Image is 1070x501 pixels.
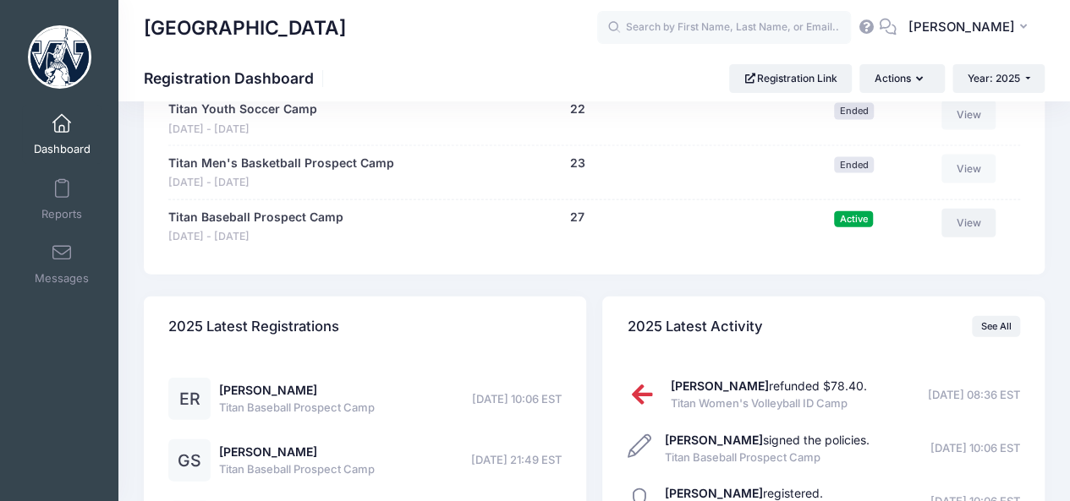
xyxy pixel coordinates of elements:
span: Active [834,211,873,227]
a: Titan Baseball Prospect Camp [168,209,343,226]
a: Titan Men's Basketball Prospect Camp [168,155,394,172]
a: [PERSON_NAME]refunded $78.40. [671,378,867,393]
a: [PERSON_NAME]signed the policies. [665,433,870,447]
a: Messages [22,234,102,293]
div: ER [168,378,211,420]
span: [DATE] 10:06 EST [472,391,562,408]
span: Year: 2025 [968,72,1020,84]
button: [PERSON_NAME] [897,8,1045,47]
strong: [PERSON_NAME] [665,486,763,500]
a: View [941,209,996,237]
a: Titan Youth Soccer Camp [168,101,317,118]
a: Registration Link [729,64,852,93]
span: Messages [35,272,89,286]
h4: 2025 Latest Activity [628,302,763,351]
span: [PERSON_NAME] [908,18,1014,36]
a: Dashboard [22,105,102,164]
strong: [PERSON_NAME] [671,378,769,393]
span: Titan Baseball Prospect Camp [219,400,375,417]
span: [DATE] - [DATE] [168,229,343,245]
h4: 2025 Latest Registrations [168,302,339,351]
button: 23 [569,155,584,172]
h1: [GEOGRAPHIC_DATA] [144,8,346,47]
a: Reports [22,170,102,229]
span: Dashboard [34,143,91,157]
div: GS [168,439,211,482]
span: Ended [834,103,874,119]
a: [PERSON_NAME] [219,383,317,397]
img: Westminster College [28,25,91,89]
a: GS [168,455,211,469]
span: [DATE] 21:49 EST [471,452,562,469]
button: 22 [569,101,584,118]
button: 27 [570,209,584,226]
span: [DATE] 10:06 EST [930,440,1020,457]
a: See All [972,316,1020,336]
a: [PERSON_NAME]registered. [665,486,823,500]
a: [PERSON_NAME] [219,444,317,459]
a: View [941,155,996,183]
button: Year: 2025 [952,64,1045,93]
strong: [PERSON_NAME] [665,433,763,447]
input: Search by First Name, Last Name, or Email... [597,11,851,45]
span: [DATE] - [DATE] [168,122,317,138]
button: Actions [859,64,944,93]
span: Titan Women's Volleyball ID Camp [671,395,867,412]
span: Ended [834,157,874,173]
a: View [941,101,996,129]
h1: Registration Dashboard [144,69,328,87]
span: Titan Baseball Prospect Camp [219,461,375,478]
span: Titan Baseball Prospect Camp [665,449,870,466]
span: [DATE] - [DATE] [168,175,394,191]
span: [DATE] 08:36 EST [928,387,1020,404]
span: Reports [41,207,82,221]
a: ER [168,393,211,407]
